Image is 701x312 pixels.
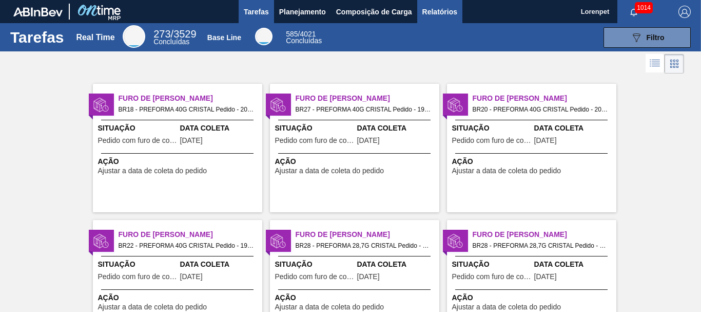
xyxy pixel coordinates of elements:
img: status [270,97,286,113]
span: Tarefas [244,6,269,18]
span: BR27 - PREFORMA 40G CRISTAL Pedido - 1979586 [296,104,431,115]
span: Furo de Coleta [119,229,262,240]
span: BR18 - PREFORMA 40G CRISTAL Pedido - 2007621 [119,104,254,115]
span: Situação [98,259,178,270]
span: Furo de Coleta [296,229,439,240]
div: Base Line [286,31,322,44]
span: 19/08/2025 [534,273,557,281]
span: Planejamento [279,6,326,18]
span: Furo de Coleta [119,93,262,104]
img: Logout [678,6,691,18]
span: Ação [452,156,614,167]
span: Pedido com furo de coleta [275,273,355,281]
span: Data Coleta [357,123,437,134]
span: BR22 - PREFORMA 40G CRISTAL Pedido - 1980679 [119,240,254,251]
span: Ajustar a data de coleta do pedido [452,167,561,175]
span: Ajustar a data de coleta do pedido [275,303,384,311]
span: Relatórios [422,6,457,18]
span: 273 [153,28,170,40]
span: Furo de Coleta [296,93,439,104]
span: Situação [98,123,178,134]
div: Base Line [255,28,272,45]
span: Pedido com furo de coleta [98,273,178,281]
span: Data Coleta [534,123,614,134]
img: status [93,233,109,249]
span: 19/08/2025 [357,273,380,281]
span: Situação [452,123,532,134]
span: Pedido com furo de coleta [98,137,178,144]
div: Base Line [207,33,241,42]
span: Filtro [647,33,665,42]
div: Real Time [153,30,196,45]
span: 18/08/2025 [534,137,557,144]
div: Real Time [123,25,145,48]
div: Real Time [76,33,114,42]
img: status [447,97,463,113]
div: Visão em Cards [665,54,684,74]
span: Ajustar a data de coleta do pedido [98,303,207,311]
span: Pedido com furo de coleta [452,137,532,144]
span: Ajustar a data de coleta do pedido [275,167,384,175]
span: Situação [275,123,355,134]
span: Concluídas [153,38,189,46]
span: Ajustar a data de coleta do pedido [98,167,207,175]
button: Notificações [617,5,650,19]
span: 19/08/2025 [180,273,203,281]
img: status [93,97,109,113]
span: Furo de Coleta [473,93,616,104]
span: Situação [275,259,355,270]
span: Situação [452,259,532,270]
span: Composição de Carga [336,6,412,18]
span: Concluídas [286,36,322,45]
span: Pedido com furo de coleta [275,137,355,144]
span: BR20 - PREFORMA 40G CRISTAL Pedido - 2006681 [473,104,608,115]
img: status [447,233,463,249]
span: Data Coleta [534,259,614,270]
div: Visão em Lista [646,54,665,74]
span: Ação [275,156,437,167]
span: 585 [286,30,298,38]
span: BR28 - PREFORMA 28,7G CRISTAL Pedido - 2006649 [296,240,431,251]
span: Pedido com furo de coleta [452,273,532,281]
img: status [270,233,286,249]
span: 23/07/2025 [357,137,380,144]
span: / 4021 [286,30,316,38]
span: 19/08/2025 [180,137,203,144]
span: Furo de Coleta [473,229,616,240]
span: Ação [98,292,260,303]
span: Data Coleta [180,259,260,270]
img: TNhmsLtSVTkK8tSr43FrP2fwEKptu5GPRR3wAAAABJRU5ErkJggg== [13,7,63,16]
h1: Tarefas [10,31,64,43]
button: Filtro [603,27,691,48]
span: / 3529 [153,28,196,40]
span: Data Coleta [180,123,260,134]
span: Ação [452,292,614,303]
span: Ajustar a data de coleta do pedido [452,303,561,311]
span: Ação [98,156,260,167]
span: BR28 - PREFORMA 28,7G CRISTAL Pedido - 2003084 [473,240,608,251]
span: Data Coleta [357,259,437,270]
span: Ação [275,292,437,303]
span: 1014 [635,2,653,13]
